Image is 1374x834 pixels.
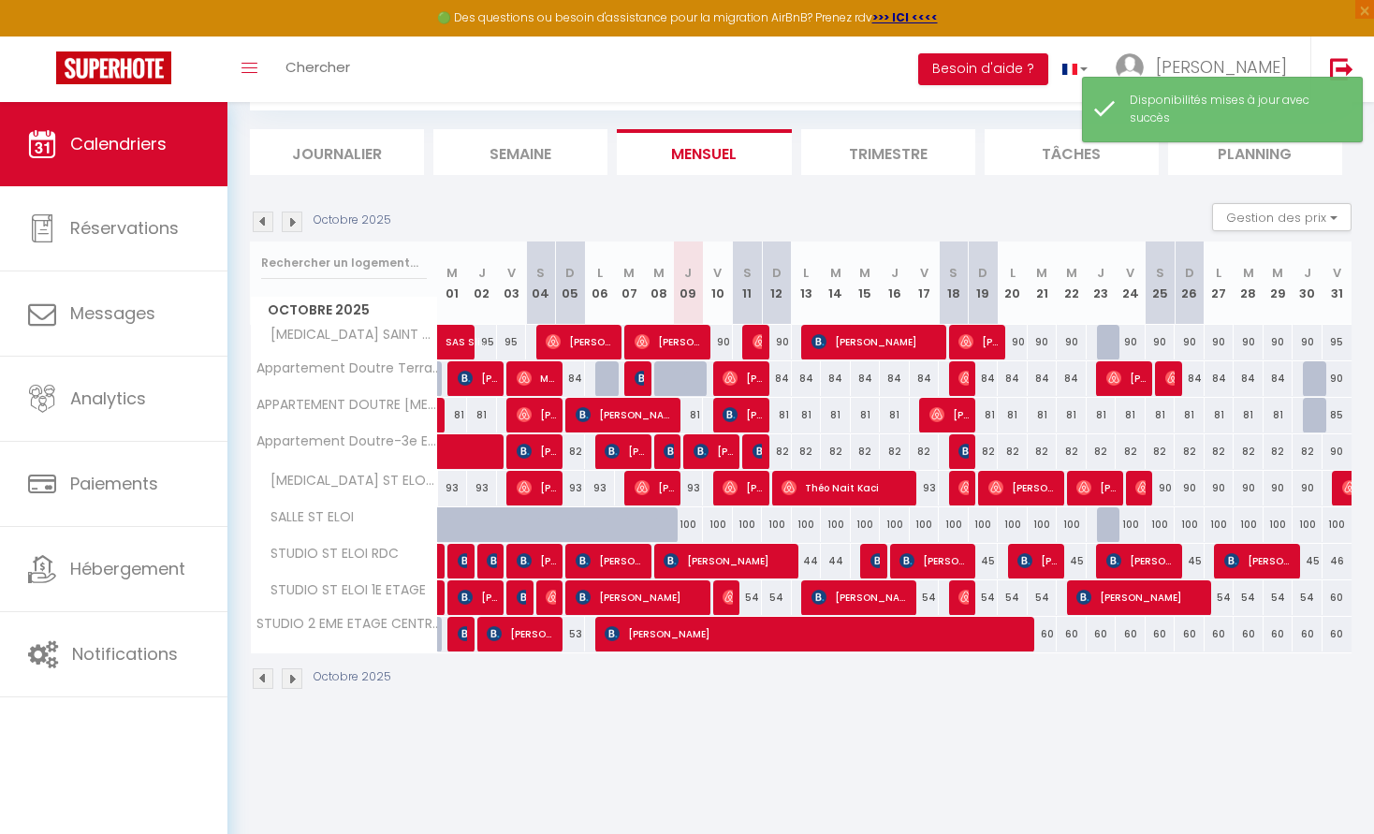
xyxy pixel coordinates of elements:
span: [PERSON_NAME] [1106,360,1147,396]
span: [PERSON_NAME] [576,579,706,615]
div: 100 [1146,507,1176,542]
span: [PERSON_NAME] [546,324,616,359]
div: 90 [1175,471,1205,505]
div: 100 [880,507,910,542]
abbr: V [1333,264,1341,282]
div: 82 [1264,434,1294,469]
abbr: M [1272,264,1283,282]
span: Calendriers [70,132,167,155]
div: 90 [1234,325,1264,359]
th: 08 [644,241,674,325]
div: 90 [1264,471,1294,505]
div: 100 [1264,507,1294,542]
div: 84 [851,361,881,396]
a: >>> ICI <<<< [872,9,938,25]
th: 23 [1087,241,1117,325]
div: 82 [792,434,822,469]
span: SAS Slimfit [446,315,489,350]
div: 90 [1323,361,1352,396]
abbr: M [1036,264,1047,282]
div: 84 [1264,361,1294,396]
th: 07 [615,241,645,325]
abbr: S [1156,264,1164,282]
div: 84 [1234,361,1264,396]
span: [PERSON_NAME] [576,543,646,578]
div: 82 [1146,434,1176,469]
div: 82 [1205,434,1235,469]
abbr: S [743,264,752,282]
abbr: M [1066,264,1077,282]
span: [PERSON_NAME] [811,324,942,359]
div: 82 [1028,434,1058,469]
span: SALLE ST ELOI [254,507,358,528]
span: Théo Nait Kaci [782,470,912,505]
img: Super Booking [56,51,171,84]
span: [PERSON_NAME] [899,543,970,578]
span: [PERSON_NAME] [1224,543,1294,578]
div: 60 [1323,617,1352,651]
div: 82 [1116,434,1146,469]
div: 93 [556,471,586,505]
abbr: M [446,264,458,282]
div: 81 [1028,398,1058,432]
div: 93 [585,471,615,505]
span: [PERSON_NAME] [958,360,969,396]
div: 90 [1175,325,1205,359]
th: 02 [467,241,497,325]
abbr: J [684,264,692,282]
div: 100 [762,507,792,542]
th: 21 [1028,241,1058,325]
span: Analytics [70,387,146,410]
p: Octobre 2025 [314,212,391,229]
span: [PERSON_NAME] [605,433,645,469]
span: [PERSON_NAME] [458,360,498,396]
span: [PERSON_NAME] [546,579,556,615]
div: 82 [1293,434,1323,469]
div: 100 [674,507,704,542]
div: 60 [1323,580,1352,615]
div: 54 [733,580,763,615]
div: 81 [1175,398,1205,432]
span: [MEDICAL_DATA] ST ELOI 1ER ETAGE [254,471,441,491]
th: 04 [526,241,556,325]
div: 95 [1323,325,1352,359]
th: 22 [1057,241,1087,325]
span: [PERSON_NAME] [723,360,763,396]
div: 84 [969,361,999,396]
span: STUDIO ST ELOI 1E ETAGE [254,580,431,601]
span: [PERSON_NAME] [958,579,969,615]
div: 93 [467,471,497,505]
div: 93 [910,471,940,505]
div: 100 [910,507,940,542]
div: 100 [1323,507,1352,542]
div: 81 [1057,398,1087,432]
div: 54 [1293,580,1323,615]
div: 90 [1146,325,1176,359]
div: 81 [792,398,822,432]
div: 100 [733,507,763,542]
span: [PERSON_NAME] [723,470,763,505]
abbr: V [713,264,722,282]
span: [PERSON_NAME] [1156,55,1287,79]
div: 90 [1293,325,1323,359]
div: 81 [1116,398,1146,432]
div: 44 [821,544,851,578]
div: 90 [998,325,1028,359]
span: STUDIO ST ELOI RDC [254,544,403,564]
div: 100 [998,507,1028,542]
span: STUDIO 2 EME ETAGE CENTRE VILLE [GEOGRAPHIC_DATA] [254,617,441,631]
div: 54 [1028,580,1058,615]
div: 54 [969,580,999,615]
div: 81 [1087,398,1117,432]
th: 10 [703,241,733,325]
span: [PERSON_NAME] [870,543,881,578]
abbr: V [507,264,516,282]
div: 90 [1205,325,1235,359]
div: 84 [1175,361,1205,396]
div: 90 [1264,325,1294,359]
div: 100 [1057,507,1087,542]
div: 84 [1028,361,1058,396]
div: 81 [438,398,468,432]
span: APPARTEMENT DOUTRE [MEDICAL_DATA] 2ME ETAGE [254,398,441,412]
